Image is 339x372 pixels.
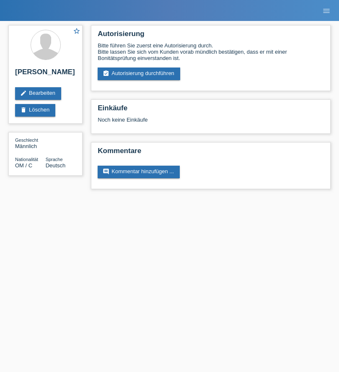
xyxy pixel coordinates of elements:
a: star_border [73,27,80,36]
div: Männlich [15,137,46,149]
h2: Autorisierung [98,30,324,42]
h2: Kommentare [98,147,324,159]
span: Geschlecht [15,138,38,143]
i: menu [322,7,331,15]
a: editBearbeiten [15,87,61,100]
i: comment [103,168,109,175]
i: edit [20,90,27,96]
h2: [PERSON_NAME] [15,68,76,81]
span: Deutsch [46,162,66,169]
div: Noch keine Einkäufe [98,117,324,129]
a: commentKommentar hinzufügen ... [98,166,180,178]
span: Sprache [46,157,63,162]
h2: Einkäufe [98,104,324,117]
span: Oman / C / 02.06.2021 [15,162,32,169]
i: assignment_turned_in [103,70,109,77]
a: menu [318,8,335,13]
i: star_border [73,27,80,35]
i: delete [20,107,27,113]
span: Nationalität [15,157,38,162]
a: assignment_turned_inAutorisierung durchführen [98,68,180,80]
div: Bitte führen Sie zuerst eine Autorisierung durch. Bitte lassen Sie sich vom Kunden vorab mündlich... [98,42,324,61]
a: deleteLöschen [15,104,55,117]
